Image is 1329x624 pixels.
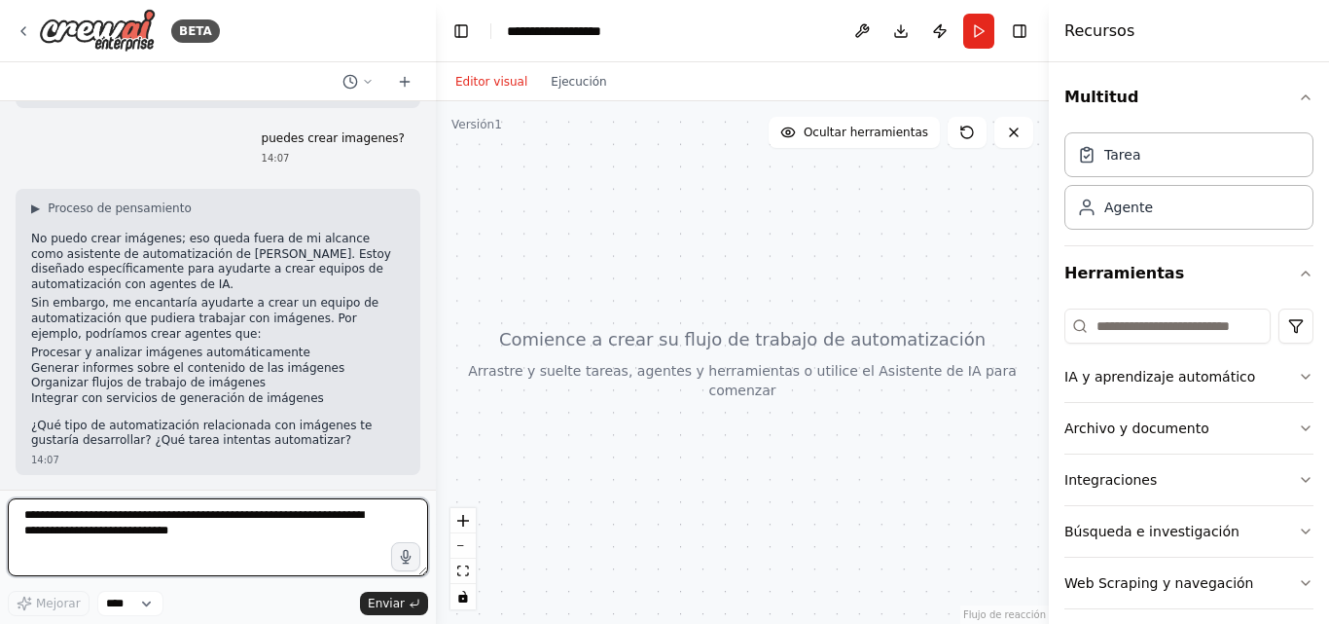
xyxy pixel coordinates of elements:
font: Ocultar herramientas [804,126,928,139]
button: ▶Proceso de pensamiento [31,201,192,216]
button: Multitud [1064,70,1313,125]
button: Mejorar [8,591,90,616]
font: Organizar flujos de trabajo de imágenes [31,376,266,389]
font: Ejecución [551,75,606,89]
button: Búsqueda e investigación [1064,506,1313,557]
button: Herramientas [1064,246,1313,301]
button: Archivo y documento [1064,403,1313,454]
font: Editor visual [455,75,527,89]
font: IA y aprendizaje automático [1064,369,1255,385]
button: Haga clic para decir su idea de automatización [391,542,420,571]
font: 1 [494,118,502,131]
font: Integraciones [1064,472,1157,488]
font: Archivo y documento [1064,421,1209,436]
font: Agente [1104,200,1153,215]
font: Versión [451,118,494,131]
font: Multitud [1064,88,1138,106]
font: Sin embargo, me encantaría ayudarte a crear un equipo de automatización que pudiera trabajar con ... [31,296,378,340]
button: Iniciar un nuevo chat [389,70,420,93]
button: IA y aprendizaje automático [1064,351,1313,402]
a: Atribución de React Flow [963,609,1046,620]
button: Integraciones [1064,455,1313,505]
font: 14:07 [262,153,290,164]
button: Cambiar al chat anterior [335,70,381,93]
button: alternar interactividad [450,584,476,609]
button: Ocultar la barra lateral derecha [1006,18,1033,45]
font: Enviar [368,597,405,610]
img: Logo [39,9,156,53]
font: Búsqueda e investigación [1064,524,1239,539]
p: puedes crear imagenes? [262,131,405,147]
font: Proceso de pensamiento [48,202,192,215]
font: Web Scraping y navegación [1064,575,1253,591]
font: ¿Qué tipo de automatización relacionada con imágenes te gustaría desarrollar? ¿Qué tarea intentas... [31,419,372,448]
font: Tarea [1104,147,1140,163]
button: Ocultar herramientas [769,117,940,148]
button: Enviar [360,592,428,615]
font: Flujo de reacción [963,609,1046,620]
font: BETA [179,24,212,38]
nav: migaja de pan [507,21,620,41]
font: Recursos [1064,21,1134,40]
button: Web Scraping y navegación [1064,558,1313,608]
font: Herramientas [1064,264,1184,282]
font: Mejorar [36,597,81,610]
button: dar un golpe de zoom [450,508,476,533]
button: alejar [450,533,476,559]
div: Multitud [1064,125,1313,245]
font: 14:07 [31,455,59,465]
font: No puedo crear imágenes; eso queda fuera de mi alcance como asistente de automatización de [PERSO... [31,232,391,291]
div: Controles de flujo de React [450,508,476,609]
font: Integrar con servicios de generación de imágenes [31,391,324,405]
font: Generar informes sobre el contenido de las imágenes [31,361,344,375]
button: Ocultar la barra lateral izquierda [448,18,475,45]
font: Procesar y analizar imágenes automáticamente [31,346,310,359]
font: ▶ [31,202,40,215]
button: vista de ajuste [450,559,476,584]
